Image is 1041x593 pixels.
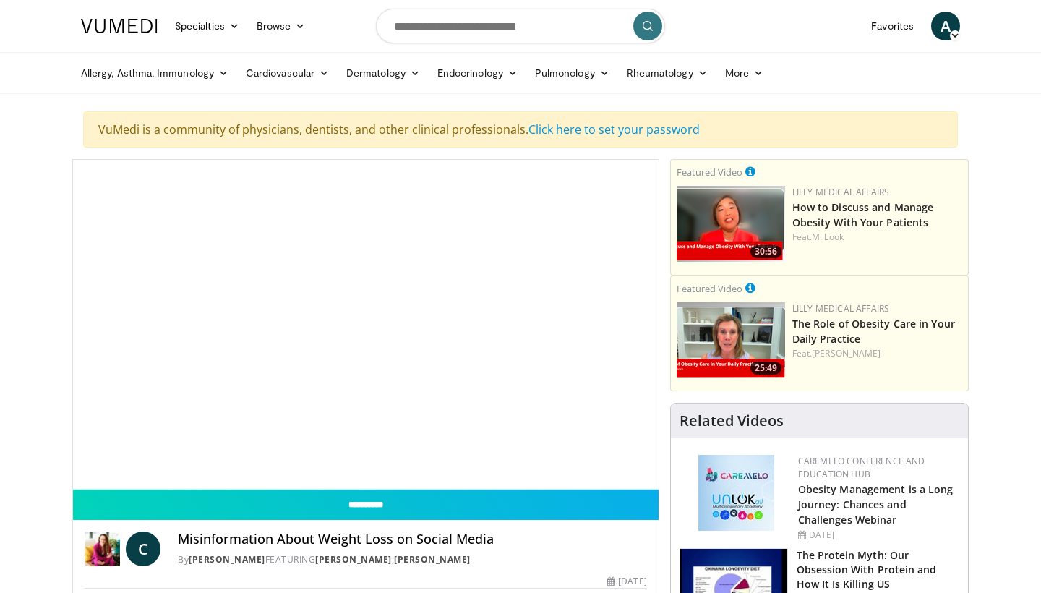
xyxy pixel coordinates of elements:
[677,186,785,262] a: 30:56
[83,111,958,148] div: VuMedi is a community of physicians, dentists, and other clinical professionals.
[798,482,954,526] a: Obesity Management is a Long Journey: Chances and Challenges Webinar
[166,12,248,40] a: Specialties
[338,59,429,88] a: Dermatology
[81,19,158,33] img: VuMedi Logo
[792,317,955,346] a: The Role of Obesity Care in Your Daily Practice
[677,282,742,295] small: Featured Video
[812,347,881,359] a: [PERSON_NAME]
[73,160,659,490] video-js: Video Player
[237,59,338,88] a: Cardiovascular
[716,59,772,88] a: More
[792,200,934,229] a: How to Discuss and Manage Obesity With Your Patients
[248,12,314,40] a: Browse
[812,231,844,243] a: M. Look
[792,231,962,244] div: Feat.
[85,532,120,566] img: Dr. Carolynn Francavilla
[677,166,742,179] small: Featured Video
[528,121,700,137] a: Click here to set your password
[750,362,781,375] span: 25:49
[862,12,922,40] a: Favorites
[677,186,785,262] img: c98a6a29-1ea0-4bd5-8cf5-4d1e188984a7.png.150x105_q85_crop-smart_upscale.png
[126,532,160,566] a: C
[189,553,265,566] a: [PERSON_NAME]
[618,59,716,88] a: Rheumatology
[797,548,959,592] h3: The Protein Myth: Our Obsession With Protein and How It Is Killing US
[792,302,890,315] a: Lilly Medical Affairs
[680,412,784,430] h4: Related Videos
[677,302,785,378] img: e1208b6b-349f-4914-9dd7-f97803bdbf1d.png.150x105_q85_crop-smart_upscale.png
[607,575,646,588] div: [DATE]
[750,245,781,258] span: 30:56
[376,9,665,43] input: Search topics, interventions
[526,59,618,88] a: Pulmonology
[792,186,890,198] a: Lilly Medical Affairs
[429,59,526,88] a: Endocrinology
[792,347,962,360] div: Feat.
[178,553,646,566] div: By FEATURING ,
[677,302,785,378] a: 25:49
[798,455,925,480] a: CaReMeLO Conference and Education Hub
[698,455,774,531] img: 45df64a9-a6de-482c-8a90-ada250f7980c.png.150x105_q85_autocrop_double_scale_upscale_version-0.2.jpg
[394,553,471,566] a: [PERSON_NAME]
[315,553,392,566] a: [PERSON_NAME]
[798,529,956,542] div: [DATE]
[178,532,646,547] h4: Misinformation About Weight Loss on Social Media
[931,12,960,40] a: A
[72,59,237,88] a: Allergy, Asthma, Immunology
